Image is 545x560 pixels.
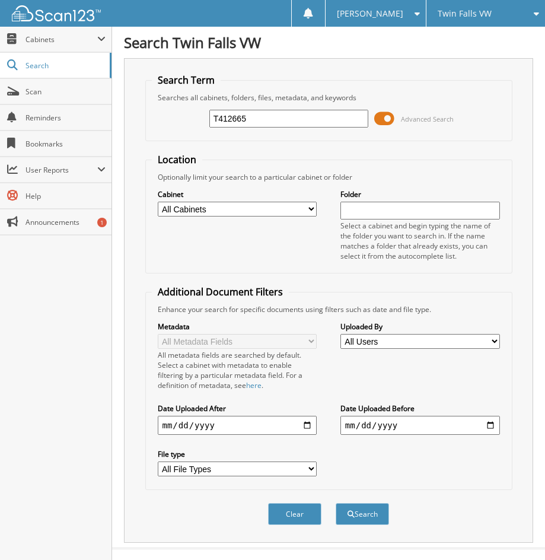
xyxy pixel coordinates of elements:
div: Select a cabinet and begin typing the name of the folder you want to search in. If the name match... [340,221,500,261]
a: here [246,380,262,390]
label: Folder [340,189,500,199]
label: Date Uploaded After [158,403,317,413]
label: File type [158,449,317,459]
div: Enhance your search for specific documents using filters such as date and file type. [152,304,506,314]
span: Cabinets [26,34,97,44]
span: Scan [26,87,106,97]
label: Date Uploaded Before [340,403,500,413]
span: Twin Falls VW [438,10,492,17]
span: User Reports [26,165,97,175]
legend: Search Term [152,74,221,87]
div: Searches all cabinets, folders, files, metadata, and keywords [152,93,506,103]
input: end [340,416,500,435]
span: [PERSON_NAME] [337,10,403,17]
h1: Search Twin Falls VW [124,33,533,52]
span: Search [26,61,104,71]
span: Reminders [26,113,106,123]
button: Search [336,503,389,525]
button: Clear [268,503,321,525]
span: Advanced Search [401,114,454,123]
img: scan123-logo-white.svg [12,5,101,21]
label: Uploaded By [340,322,500,332]
label: Metadata [158,322,317,332]
label: Cabinet [158,189,317,199]
input: start [158,416,317,435]
span: Bookmarks [26,139,106,149]
div: All metadata fields are searched by default. Select a cabinet with metadata to enable filtering b... [158,350,317,390]
legend: Additional Document Filters [152,285,289,298]
span: Announcements [26,217,106,227]
legend: Location [152,153,202,166]
div: 1 [97,218,107,227]
div: Optionally limit your search to a particular cabinet or folder [152,172,506,182]
span: Help [26,191,106,201]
